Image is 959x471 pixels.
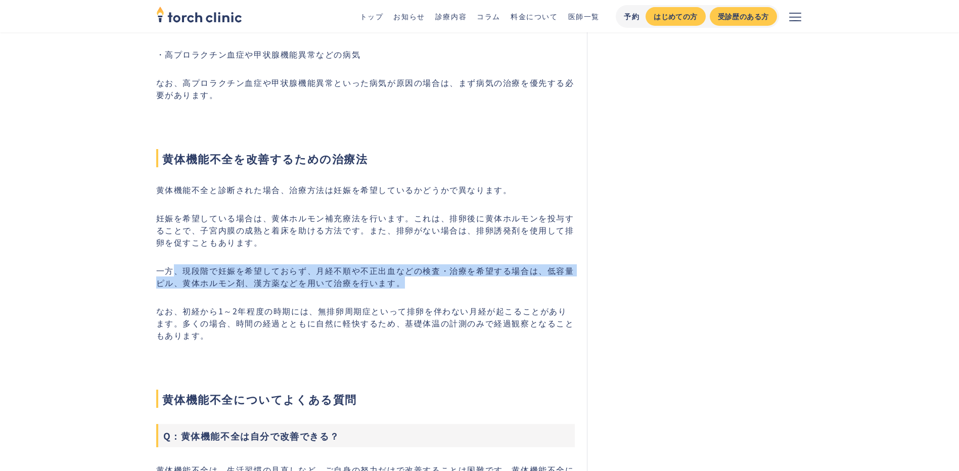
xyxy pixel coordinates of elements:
[156,183,575,196] p: 黄体機能不全と診断された場合、治療方法は妊娠を希望しているかどうかで異なります。
[718,11,769,22] div: 受診歴のある方
[156,149,575,167] span: 黄体機能不全を改善するための治療法
[568,11,600,21] a: 医師一覧
[393,11,425,21] a: お知らせ
[477,11,500,21] a: コラム
[654,11,697,22] div: はじめての方
[156,390,575,408] span: 黄体機能不全についてよくある質問
[156,212,575,248] p: 妊娠を希望している場合は、黄体ホルモン補充療法を行います。これは、排卵後に黄体ホルモンを投与することで、子宮内膜の成熟と着床を助ける方法です。また、排卵がない場合は、排卵誘発剤を使用して排卵を促...
[646,7,705,26] a: はじめての方
[156,7,242,25] a: home
[156,305,575,341] p: なお、初経から1～2年程度の時期には、無排卵周期症といって排卵を伴わない月経が起こることがあります。多くの場合、時間の経過とともに自然に軽快するため、基礎体温の計測のみで経過観察となることもあります。
[156,3,242,25] img: torch clinic
[360,11,384,21] a: トップ
[710,7,777,26] a: 受診歴のある方
[435,11,467,21] a: 診療内容
[156,424,575,447] h3: Q：黄体機能不全は自分で改善できる？
[156,264,575,289] p: 一方、現段階で妊娠を希望しておらず、月経不順や不正出血などの検査・治療を希望する場合は、低容量ピル、黄体ホルモン剤、漢方薬などを用いて治療を行います。
[156,76,575,101] p: なお、高プロラクチン血症や甲状腺機能異常といった病気が原因の場合は、まず病気の治療を優先する必要があります。
[511,11,558,21] a: 料金について
[624,11,640,22] div: 予約
[156,48,575,60] p: ・高プロラクチン血症や甲状腺機能異常などの病気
